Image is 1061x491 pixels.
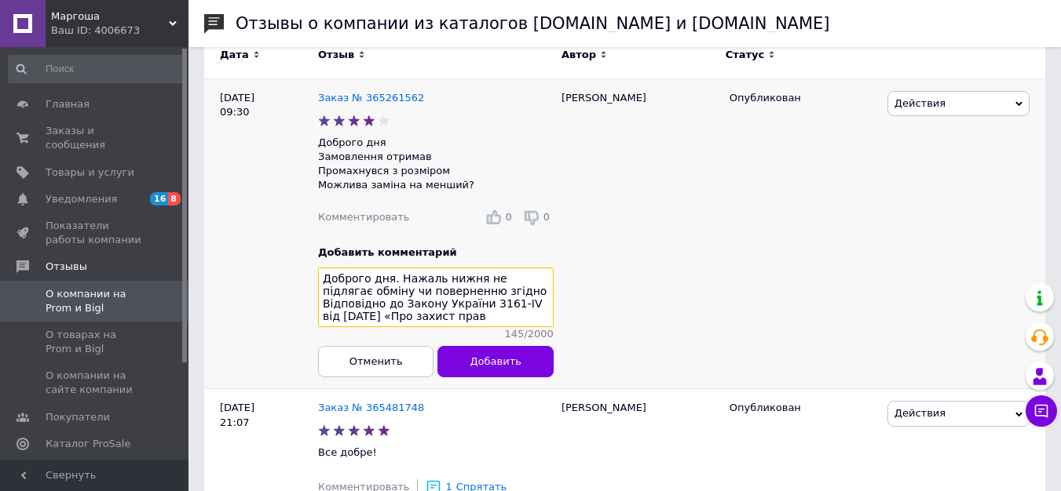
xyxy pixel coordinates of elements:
[318,48,354,62] span: Отзыв
[51,9,169,24] span: Маргоша
[505,327,554,341] span: 145 / 2000
[46,124,145,152] span: Заказы и сообщения
[46,165,134,180] span: Товары и услуги
[438,345,554,376] button: Добавить
[46,97,90,111] span: Главная
[554,79,722,389] div: [PERSON_NAME]
[1026,395,1057,427] button: Чат с покупателем
[236,14,830,33] h1: Отзывы о компании из каталогов [DOMAIN_NAME] и [DOMAIN_NAME]
[895,97,946,109] span: Действия
[543,211,550,223] span: 0
[204,79,318,389] div: [DATE] 09:30
[318,267,554,327] textarea: Доброго дня. Нажаль нижня не підлягає обміну чи поверненню згідно Відповідно до Закону України 31...
[318,402,424,413] a: Заказ № 365481748
[46,328,145,356] span: О товарах на Prom и Bigl
[150,192,168,205] span: 16
[470,355,521,367] span: Добавить
[730,401,876,415] div: Опубликован
[562,48,596,62] span: Автор
[726,48,765,62] span: Статус
[730,91,876,105] div: Опубликован
[46,219,145,247] span: Показатели работы компании
[318,92,424,104] a: Заказ № 365261562
[46,410,110,424] span: Покупатели
[46,369,145,397] span: О компании на сайте компании
[895,407,946,419] span: Действия
[220,48,249,62] span: Дата
[318,345,434,376] button: Отменить
[318,246,457,258] span: Добавить комментарий
[349,355,403,367] span: Отменить
[318,211,409,223] span: Комментировать
[46,260,87,274] span: Отзывы
[318,446,554,460] p: Все добре!
[318,136,554,193] p: Доброго дня Замовлення отримав Промахнувся з розміром Можлива заміна на менший?
[318,210,409,224] div: Комментировать
[51,24,188,38] div: Ваш ID: 4006673
[46,192,117,206] span: Уведомления
[168,192,181,205] span: 8
[8,55,185,83] input: Поиск
[46,437,130,451] span: Каталог ProSale
[46,287,145,315] span: О компании на Prom и Bigl
[505,211,511,223] span: 0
